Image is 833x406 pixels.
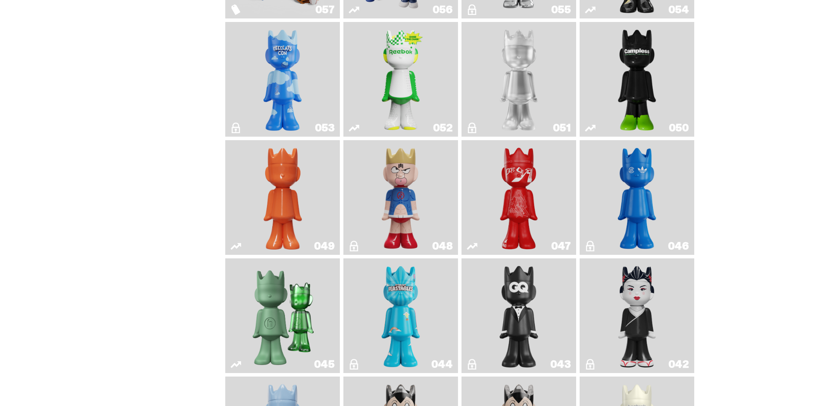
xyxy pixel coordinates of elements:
div: 052 [433,123,453,133]
div: 049 [314,241,335,251]
img: ComplexCon HK [614,144,660,251]
img: Kinnikuman [378,144,424,251]
a: Court Victory [349,25,453,133]
div: 048 [432,241,453,251]
img: Court Victory [378,25,424,133]
a: Present [231,262,335,370]
div: 053 [315,123,335,133]
div: 050 [669,123,689,133]
div: 047 [551,241,571,251]
div: 054 [668,4,689,15]
img: Campless [614,25,660,133]
img: LLLoyalty [496,25,542,133]
a: Feastables [349,262,453,370]
a: ComplexCon HK [585,144,689,251]
div: 042 [668,359,689,370]
div: 051 [553,123,571,133]
a: ghooooost [231,25,335,133]
img: Schrödinger's ghost: Orange Vibe [260,144,306,251]
div: 056 [433,4,453,15]
img: Feastables [378,262,424,370]
a: Sei Less [585,262,689,370]
a: Kinnikuman [349,144,453,251]
img: Sei Less [614,262,660,370]
img: ghooooost [260,25,306,133]
a: Black Tie [467,262,571,370]
div: 045 [314,359,335,370]
a: Campless [585,25,689,133]
div: 046 [668,241,689,251]
a: LLLoyalty [467,25,571,133]
img: Skip [496,144,542,251]
a: Skip [467,144,571,251]
img: Present [245,262,320,370]
div: 043 [550,359,571,370]
div: 044 [431,359,453,370]
div: 057 [315,4,335,15]
a: Schrödinger's ghost: Orange Vibe [231,144,335,251]
img: Black Tie [496,262,542,370]
div: 055 [551,4,571,15]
